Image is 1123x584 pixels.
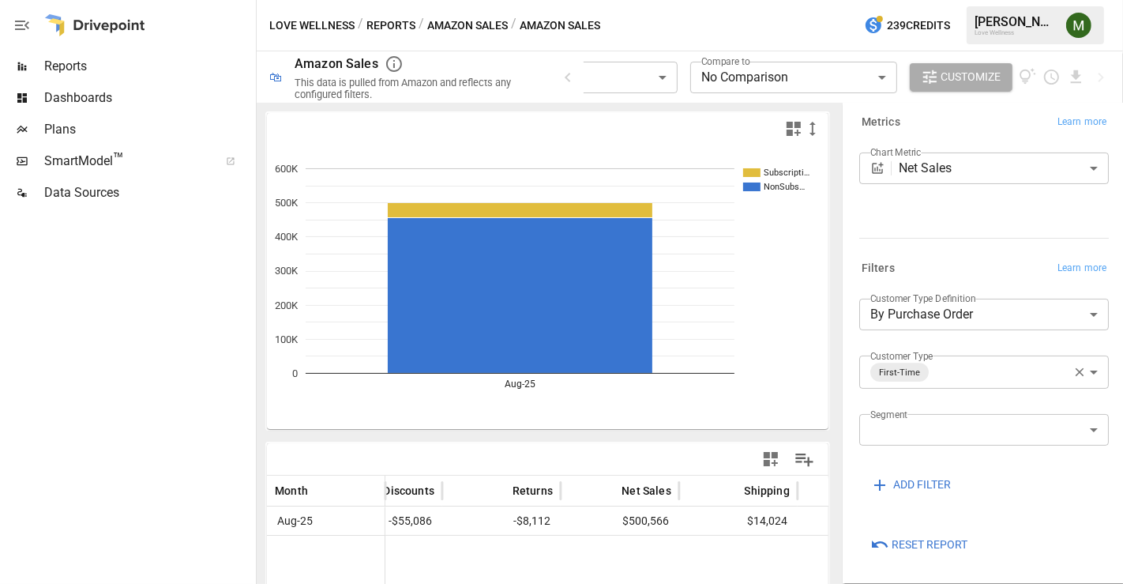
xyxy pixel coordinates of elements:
[276,266,299,277] text: 300K
[267,145,817,429] svg: A chart.
[859,471,962,499] button: ADD FILTER
[1042,68,1061,86] button: Schedule report
[745,483,790,499] span: Shipping
[1066,13,1091,38] img: Meredith Lacasse
[870,292,976,305] label: Customer Type Definition
[569,507,671,535] span: $500,566
[764,182,805,192] text: NonSubs…
[513,483,553,499] span: Returns
[450,507,553,535] span: -$8,112
[887,16,950,36] span: 239 Credits
[276,163,299,175] text: 600K
[870,349,933,363] label: Customer Type
[310,480,332,502] button: Sort
[764,168,809,178] text: Subscripti…
[859,299,1109,330] div: By Purchase Order
[787,442,822,477] button: Manage Columns
[276,300,299,311] text: 200K
[275,507,315,535] span: Aug-25
[870,145,922,159] label: Chart Metric
[975,29,1057,36] div: Love Wellness
[910,63,1012,92] button: Customize
[893,475,951,495] span: ADD FILTER
[899,153,1109,184] div: Net Sales
[858,11,956,40] button: 239Credits
[269,16,355,36] button: Love Wellness
[859,530,978,559] button: Reset Report
[419,16,424,36] div: /
[383,483,434,499] span: Discounts
[295,56,378,71] div: Amazon Sales
[276,231,299,243] text: 400K
[690,62,897,93] div: No Comparison
[44,120,253,139] span: Plans
[44,183,253,202] span: Data Sources
[1057,261,1106,277] span: Learn more
[505,379,535,390] text: Aug-25
[358,16,363,36] div: /
[892,535,967,555] span: Reset Report
[366,16,415,36] button: Reports
[1057,115,1106,130] span: Learn more
[862,114,900,131] h6: Metrics
[275,483,308,499] span: Month
[941,67,1001,87] span: Customize
[870,408,907,421] label: Segment
[1057,3,1101,47] button: Meredith Lacasse
[687,507,790,535] span: $14,024
[276,197,299,209] text: 500K
[293,367,299,379] text: 0
[489,480,511,502] button: Sort
[44,152,208,171] span: SmartModel
[622,483,671,499] span: Net Sales
[1067,68,1085,86] button: Download report
[873,364,926,382] span: First-Time
[701,55,750,68] label: Compare to
[806,507,908,535] span: $3
[427,16,508,36] button: Amazon Sales
[511,16,516,36] div: /
[975,14,1057,29] div: [PERSON_NAME]
[862,260,895,277] h6: Filters
[276,333,299,345] text: 100K
[721,480,743,502] button: Sort
[113,149,124,169] span: ™
[44,89,253,107] span: Dashboards
[269,70,282,85] div: 🛍
[598,480,620,502] button: Sort
[44,57,253,76] span: Reports
[295,77,539,100] div: This data is pulled from Amazon and reflects any configured filters.
[1019,63,1037,92] button: View documentation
